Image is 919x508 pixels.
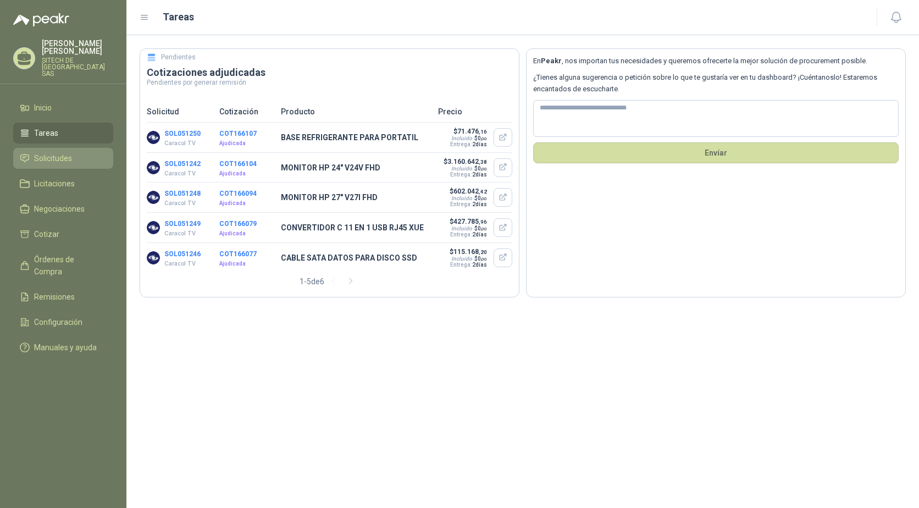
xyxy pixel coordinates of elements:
[474,165,487,172] span: $
[34,291,75,303] span: Remisiones
[453,218,487,225] span: 427.785
[449,248,487,256] p: $
[219,169,274,178] p: Ajudicada
[472,201,487,207] span: 2 días
[438,106,512,118] p: Precio
[164,160,201,168] button: SOL051242
[453,187,487,195] span: 602.042
[13,123,113,143] a: Tareas
[449,187,487,195] p: $
[533,142,899,163] button: Envíar
[481,257,487,262] span: ,00
[449,218,487,225] p: $
[541,57,562,65] b: Peakr
[449,128,487,135] p: $
[219,199,274,208] p: Ajudicada
[34,341,97,354] span: Manuales y ayuda
[219,250,257,258] button: COT166077
[478,256,487,262] span: 0
[147,191,160,204] img: Company Logo
[533,72,899,95] p: ¿Tienes alguna sugerencia o petición sobre lo que te gustaría ver en tu dashboard? ¡Cuéntanoslo! ...
[451,135,472,141] div: Incluido
[219,130,257,137] button: COT166107
[219,229,274,238] p: Ajudicada
[472,172,487,178] span: 2 días
[13,224,113,245] a: Cotizar
[147,161,160,174] img: Company Logo
[300,273,359,290] div: 1 - 5 de 6
[479,129,487,135] span: ,16
[281,222,431,234] p: CONVERTIDOR C 11 EN 1 USB RJ45 XUE
[449,231,487,238] p: Entrega:
[478,135,487,141] span: 0
[449,201,487,207] p: Entrega:
[281,252,431,264] p: CABLE SATA DATOS PARA DISCO SSD
[161,52,196,63] h5: Pendientes
[479,189,487,195] span: ,42
[34,178,75,190] span: Licitaciones
[281,106,431,118] p: Producto
[533,56,899,67] p: En , nos importan tus necesidades y queremos ofrecerte la mejor solución de procurement posible.
[163,9,194,25] h1: Tareas
[478,225,487,231] span: 0
[444,172,487,178] p: Entrega:
[451,225,472,231] div: Incluido
[219,106,274,118] p: Cotización
[164,190,201,197] button: SOL051248
[147,251,160,264] img: Company Logo
[474,256,487,262] span: $
[42,40,113,55] p: [PERSON_NAME] [PERSON_NAME]
[219,259,274,268] p: Ajudicada
[42,57,113,77] p: SITECH DE [GEOGRAPHIC_DATA] SAS
[34,316,82,328] span: Configuración
[481,196,487,201] span: ,00
[451,165,472,172] div: Incluido
[34,102,52,114] span: Inicio
[281,162,431,174] p: MONITOR HP 24" V24V FHD
[457,128,487,135] span: 71.476
[34,127,58,139] span: Tareas
[219,139,274,148] p: Ajudicada
[34,203,85,215] span: Negociaciones
[219,190,257,197] button: COT166094
[147,106,213,118] p: Solicitud
[479,249,487,255] span: ,20
[478,195,487,201] span: 0
[474,225,487,231] span: $
[449,262,487,268] p: Entrega:
[474,135,487,141] span: $
[164,169,201,178] p: Caracol TV
[219,160,257,168] button: COT166104
[164,229,201,238] p: Caracol TV
[147,79,512,86] p: Pendientes por generar remisión
[281,131,431,143] p: BASE REFRIGERANTE PARA PORTATIL
[164,259,201,268] p: Caracol TV
[164,139,201,148] p: Caracol TV
[13,173,113,194] a: Licitaciones
[478,165,487,172] span: 0
[164,250,201,258] button: SOL051246
[13,148,113,169] a: Solicitudes
[13,97,113,118] a: Inicio
[13,337,113,358] a: Manuales y ayuda
[164,220,201,228] button: SOL051249
[34,228,59,240] span: Cotizar
[147,221,160,234] img: Company Logo
[219,220,257,228] button: COT166079
[481,227,487,231] span: ,00
[453,248,487,256] span: 115.168
[447,158,487,165] span: 3.160.642
[147,66,512,79] h3: Cotizaciones adjudicadas
[479,219,487,225] span: ,96
[472,141,487,147] span: 2 días
[444,158,487,165] p: $
[13,249,113,282] a: Órdenes de Compra
[164,130,201,137] button: SOL051250
[481,136,487,141] span: ,00
[479,159,487,165] span: ,38
[472,262,487,268] span: 2 días
[34,253,103,278] span: Órdenes de Compra
[147,131,160,144] img: Company Logo
[481,167,487,172] span: ,00
[449,141,487,147] p: Entrega:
